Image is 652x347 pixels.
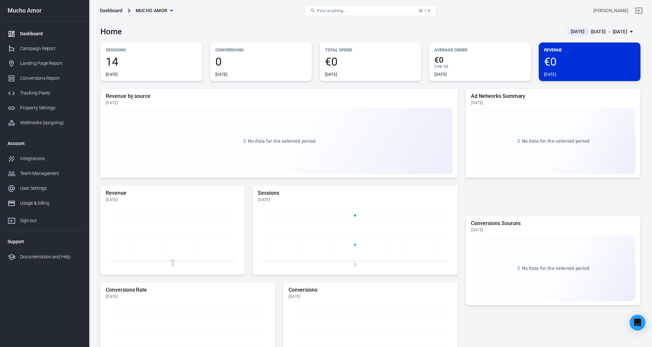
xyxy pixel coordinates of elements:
h5: Conversions [288,287,453,293]
span: €0 [444,64,448,69]
span: Find anything... [317,8,347,13]
tspan: 7 [354,263,356,267]
p: Sessions [106,46,197,53]
div: [DATE] [215,72,228,77]
a: Sign out [631,3,647,18]
p: Conversions [215,46,307,53]
div: [DATE] [106,197,239,202]
h5: Conversions Rate [106,287,270,293]
h5: Conversions Sources [471,220,635,227]
tspan: 7 [172,263,174,267]
div: Conversions Report [20,75,81,82]
a: Campaign Report [2,41,87,56]
div: [DATE] [544,72,556,77]
h5: Sessions [258,190,452,196]
div: Mucho Amor [2,8,87,14]
span: No data for the selected period [522,138,590,144]
div: [DATE] [471,227,635,233]
a: Usage & billing [2,196,87,211]
div: [DATE] [434,72,447,77]
div: Campaign Report [20,45,81,52]
div: Webhooks (outgoing) [20,119,81,126]
a: Dashboard [2,26,87,41]
span: 14 [106,56,197,67]
div: Dashboard [100,7,122,14]
div: [DATE] [106,100,452,105]
div: Dashboard [20,30,81,37]
div: Integrations [20,155,81,162]
div: [DATE] [471,100,635,105]
span: €0 [325,56,416,67]
div: [DATE] [288,294,453,299]
span: Mucho Amor [136,7,168,15]
div: ⌘ + K [419,8,431,13]
div: User Settings [20,185,81,192]
div: Property Settings [20,104,81,111]
span: No data for the selected period [248,138,316,144]
a: Webhooks (outgoing) [2,115,87,130]
span: €0 [434,56,526,64]
span: [DATE] [568,28,587,35]
p: Revenue [544,46,635,53]
span: No data for the selected period [522,266,590,271]
div: Usage & billing [20,200,81,207]
h3: Home [100,27,122,36]
div: [DATE] [325,72,337,77]
p: Average Order [434,46,526,53]
h5: Revenue [106,190,239,196]
div: Landing Page Report [20,60,81,67]
button: Find anything...⌘ + K [305,5,436,16]
div: Sign out [20,217,81,224]
span: 0 [215,56,307,67]
div: Open Intercom Messenger [630,315,645,331]
a: Sign out [2,211,87,228]
div: Tracking Pixels [20,90,81,97]
p: Total Spend [325,46,416,53]
a: Integrations [2,151,87,166]
a: Tracking Pixels [2,86,87,101]
span: CPA : [434,64,443,69]
li: Account [2,135,87,151]
div: Documentation and Help [20,253,81,260]
a: Property Settings [2,101,87,115]
button: Mucho Amor [133,5,176,17]
a: User Settings [2,181,87,196]
div: [DATE] － [DATE] [591,28,627,36]
a: Conversions Report [2,71,87,86]
div: Team Management [20,170,81,177]
div: [DATE] [106,72,118,77]
li: Support [2,234,87,249]
div: [DATE] [106,294,270,299]
div: Account id: yzmGGMyF [593,7,628,14]
div: [DATE] [258,197,452,202]
button: [DATE][DATE] － [DATE] [562,26,640,37]
a: Team Management [2,166,87,181]
span: €0 [544,56,635,67]
h5: Ad Networks Summary [471,93,635,100]
h5: Revenue by source [106,93,452,100]
a: Landing Page Report [2,56,87,71]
